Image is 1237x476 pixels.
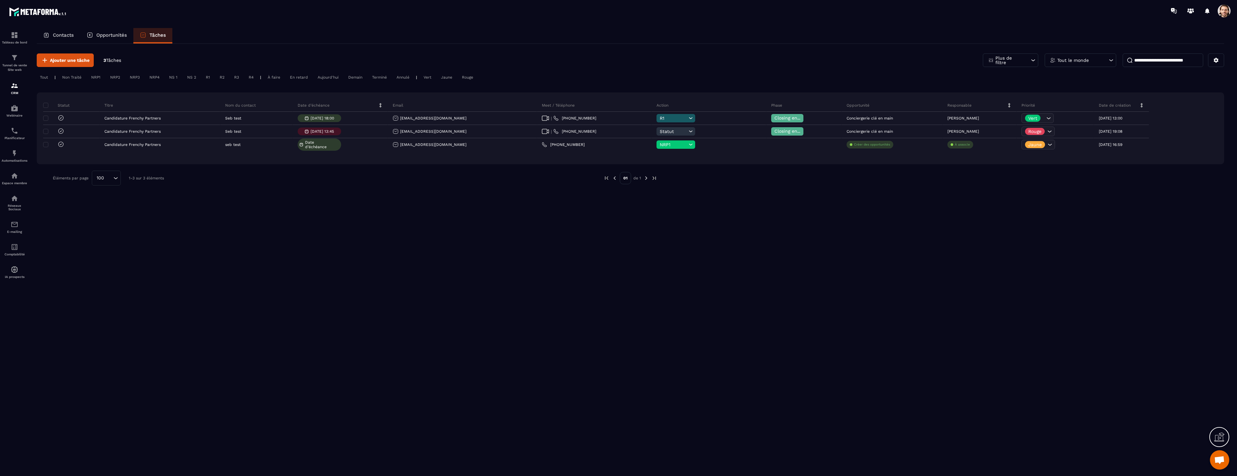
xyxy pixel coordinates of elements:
[11,82,18,90] img: formation
[393,73,413,81] div: Annulé
[2,238,27,261] a: accountantaccountantComptabilité
[37,73,51,81] div: Tout
[314,73,342,81] div: Aujourd'hui
[37,28,80,43] a: Contacts
[2,190,27,216] a: social-networksocial-networkRéseaux Sociaux
[231,73,242,81] div: R3
[620,172,631,184] p: 01
[2,122,27,145] a: schedulerschedulerPlanificateur
[298,103,330,108] p: Date d’échéance
[2,49,27,77] a: formationformationTunnel de vente Site web
[11,31,18,39] img: formation
[103,57,121,63] p: 3
[129,176,164,180] p: 1-3 sur 3 éléments
[166,73,181,81] div: NS 1
[245,73,257,81] div: R4
[369,73,390,81] div: Terminé
[149,32,166,38] p: Tâches
[1028,129,1041,134] p: Rouge
[96,32,127,38] p: Opportunités
[1099,103,1131,108] p: Date de création
[311,116,334,120] p: [DATE] 18:00
[604,175,609,181] img: prev
[11,243,18,251] img: accountant
[854,142,890,147] p: Créer des opportunités
[542,142,585,147] a: [PHONE_NUMBER]
[11,104,18,112] img: automations
[9,6,67,17] img: logo
[104,129,161,134] p: Candidature Frenchy Partners
[2,159,27,162] p: Automatisations
[1028,116,1037,120] p: Vert
[184,73,199,81] div: NS 2
[657,103,668,108] p: Action
[104,142,161,147] p: Candidature Frenchy Partners
[80,28,133,43] a: Opportunités
[660,142,687,147] span: NRP1
[2,63,27,72] p: Tunnel de vente Site web
[11,266,18,273] img: automations
[225,116,241,120] p: Seb test
[127,73,143,81] div: NRP3
[2,145,27,167] a: automationsautomationsAutomatisations
[660,129,687,134] span: Statut
[771,103,782,108] p: Phase
[107,73,123,81] div: NRP2
[551,116,552,121] span: |
[2,100,27,122] a: automationsautomationsWebinaire
[54,75,56,80] p: |
[420,73,435,81] div: Vert
[104,103,113,108] p: Titre
[393,103,403,108] p: Email
[59,73,85,81] div: Non Traité
[438,73,455,81] div: Jaune
[774,115,811,120] span: Closing en cours
[542,103,575,108] p: Meet / Téléphone
[1057,58,1089,62] p: Tout le monde
[416,75,417,80] p: |
[947,129,979,134] p: [PERSON_NAME]
[311,129,334,134] p: [DATE] 13:45
[50,57,90,63] span: Ajouter une tâche
[947,103,972,108] p: Responsable
[53,176,89,180] p: Éléments par page
[553,129,596,134] a: [PHONE_NUMBER]
[104,116,161,120] p: Candidature Frenchy Partners
[133,28,172,43] a: Tâches
[11,149,18,157] img: automations
[45,103,70,108] p: Statut
[2,167,27,190] a: automationsautomationsEspace membre
[1021,103,1035,108] p: Priorité
[146,73,163,81] div: NRP4
[2,230,27,233] p: E-mailing
[106,175,112,182] input: Search for option
[11,195,18,202] img: social-network
[847,116,893,120] p: Conciergerie clé en main
[847,129,893,134] p: Conciergerie clé en main
[551,129,552,134] span: |
[11,54,18,62] img: formation
[774,129,811,134] span: Closing en cours
[94,175,106,182] span: 100
[947,116,979,120] p: [PERSON_NAME]
[459,73,476,81] div: Rouge
[955,142,970,147] p: À associe
[345,73,366,81] div: Demain
[660,116,687,121] span: R1
[2,204,27,211] p: Réseaux Sociaux
[2,216,27,238] a: emailemailE-mailing
[88,73,104,81] div: NRP1
[225,129,241,134] p: Seb test
[1099,129,1122,134] p: [DATE] 19:08
[225,142,241,147] p: seb test
[2,181,27,185] p: Espace membre
[612,175,618,181] img: prev
[2,275,27,279] p: IA prospects
[264,73,283,81] div: À faire
[995,56,1024,65] p: Plus de filtre
[1099,116,1122,120] p: [DATE] 13:00
[203,73,213,81] div: R1
[2,91,27,95] p: CRM
[11,127,18,135] img: scheduler
[1210,450,1229,470] div: Open chat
